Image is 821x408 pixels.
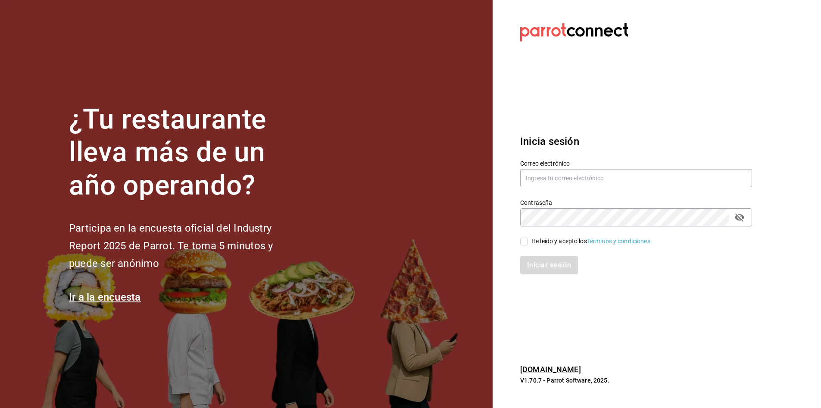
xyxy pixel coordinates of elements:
[520,365,581,374] a: [DOMAIN_NAME]
[520,199,752,205] label: Contraseña
[531,237,652,246] div: He leído y acepto los
[520,160,752,166] label: Correo electrónico
[69,103,302,202] h1: ¿Tu restaurante lleva más de un año operando?
[520,376,752,385] p: V1.70.7 - Parrot Software, 2025.
[520,134,752,149] h3: Inicia sesión
[520,169,752,187] input: Ingresa tu correo electrónico
[69,291,141,303] a: Ir a la encuesta
[732,210,747,225] button: passwordField
[587,238,652,245] a: Términos y condiciones.
[69,220,302,272] h2: Participa en la encuesta oficial del Industry Report 2025 de Parrot. Te toma 5 minutos y puede se...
